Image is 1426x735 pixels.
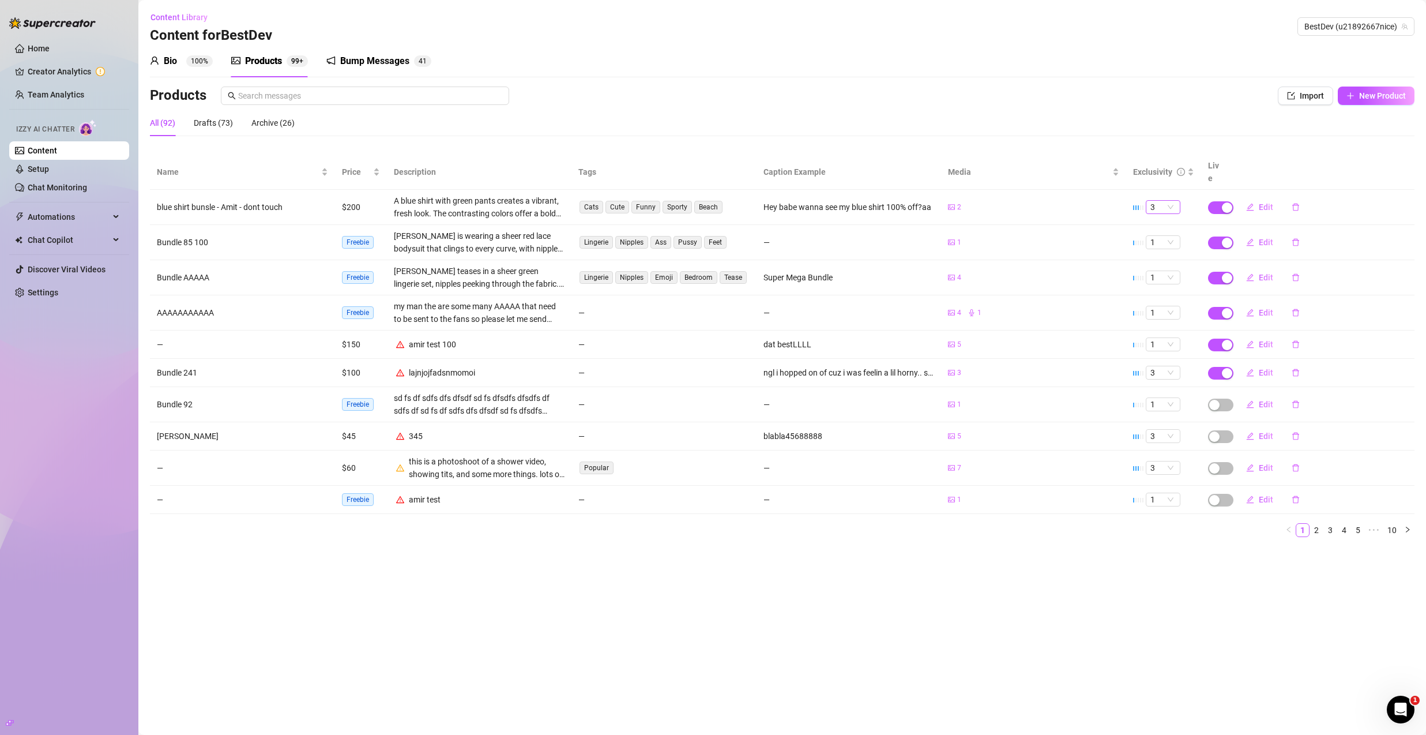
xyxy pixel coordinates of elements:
span: ••• [1365,523,1383,537]
th: Media [941,155,1126,190]
span: Feet [704,236,727,249]
span: left [1285,526,1292,533]
li: Previous Page [1282,523,1296,537]
button: Edit [1237,459,1282,477]
span: 3 [957,367,961,378]
div: Super Mega Bundle [763,271,833,284]
span: 1 [423,57,427,65]
div: — [763,493,935,506]
th: Description [387,155,572,190]
td: — [571,295,757,331]
span: picture [948,341,955,348]
span: edit [1246,309,1254,317]
span: edit [1246,238,1254,246]
button: delete [1282,335,1309,354]
th: Price [335,155,387,190]
span: 1 [1150,236,1176,249]
span: Lingerie [580,271,613,284]
span: BestDev (u21892667nice) [1304,18,1408,35]
span: build [6,719,14,727]
span: edit [1246,464,1254,472]
td: Bundle 241 [150,359,335,387]
span: Nipples [615,236,648,249]
div: ngl i hopped on of cuz i was feelin a lil horny.. sent you some hot pics, tell me do my tits look... [763,366,935,379]
div: — [763,462,935,474]
span: 1 [1150,306,1176,319]
div: [PERSON_NAME] teases in a sheer green lingerie set, nipples peeking through the fabric. Her face ... [394,265,565,290]
div: amir test 100 [409,338,456,351]
span: picture [948,274,955,281]
li: 3 [1323,523,1337,537]
span: Izzy AI Chatter [16,124,74,135]
span: Emoji [650,271,678,284]
div: Drafts (73) [194,117,233,129]
span: delete [1292,273,1300,282]
a: 4 [1338,524,1350,537]
h3: Content for BestDev [150,27,272,45]
th: Live [1201,155,1230,190]
span: 4 [419,57,423,65]
span: edit [1246,496,1254,504]
span: Name [157,166,319,178]
button: delete [1282,427,1309,445]
a: Settings [28,288,58,297]
span: Edit [1259,238,1273,247]
button: delete [1282,268,1309,287]
span: edit [1246,340,1254,348]
span: right [1404,526,1411,533]
a: 2 [1310,524,1323,537]
span: picture [948,239,955,246]
div: — [763,398,935,411]
span: picture [948,433,955,440]
img: logo-BBDzfeDw.svg [9,17,96,29]
button: left [1282,523,1296,537]
div: Bump Messages [340,54,409,68]
span: picture [948,401,955,408]
span: edit [1246,369,1254,377]
span: edit [1246,273,1254,282]
span: edit [1246,432,1254,440]
a: 3 [1324,524,1337,537]
a: Team Analytics [28,90,84,99]
a: 10 [1384,524,1400,537]
div: Bio [164,54,177,68]
li: Next 5 Pages [1365,523,1383,537]
input: Search messages [238,89,502,102]
td: $150 [335,331,387,359]
sup: 41 [414,55,431,67]
span: Price [342,166,371,178]
button: Edit [1237,395,1282,414]
button: delete [1282,303,1309,322]
span: Edit [1259,202,1273,212]
button: right [1401,523,1414,537]
span: Cute [605,201,629,213]
span: 3 [1150,462,1176,474]
div: A blue shirt with green pants creates a vibrant, fresh look. The contrasting colors offer a bold ... [394,194,565,220]
span: warning [396,340,404,348]
span: Freebie [342,493,374,506]
td: Bundle 92 [150,387,335,422]
li: 2 [1310,523,1323,537]
div: Hey babe wanna see my blue shirt 100% off?aa [763,201,931,213]
span: plus [1346,92,1354,100]
img: AI Chatter [79,119,97,136]
span: Edit [1259,308,1273,317]
span: delete [1292,464,1300,472]
td: — [571,331,757,359]
td: Bundle AAAAA [150,260,335,295]
span: Edit [1259,463,1273,472]
div: 345 [409,430,423,442]
button: delete [1282,395,1309,414]
span: 4 [957,272,961,283]
div: — [763,306,935,319]
span: Funny [631,201,660,213]
span: Cats [580,201,603,213]
th: Tags [571,155,757,190]
th: Name [150,155,335,190]
li: 10 [1383,523,1401,537]
span: 1 [1150,398,1176,411]
span: Beach [694,201,723,213]
span: delete [1292,238,1300,246]
span: notification [326,56,336,65]
button: Import [1278,87,1333,105]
